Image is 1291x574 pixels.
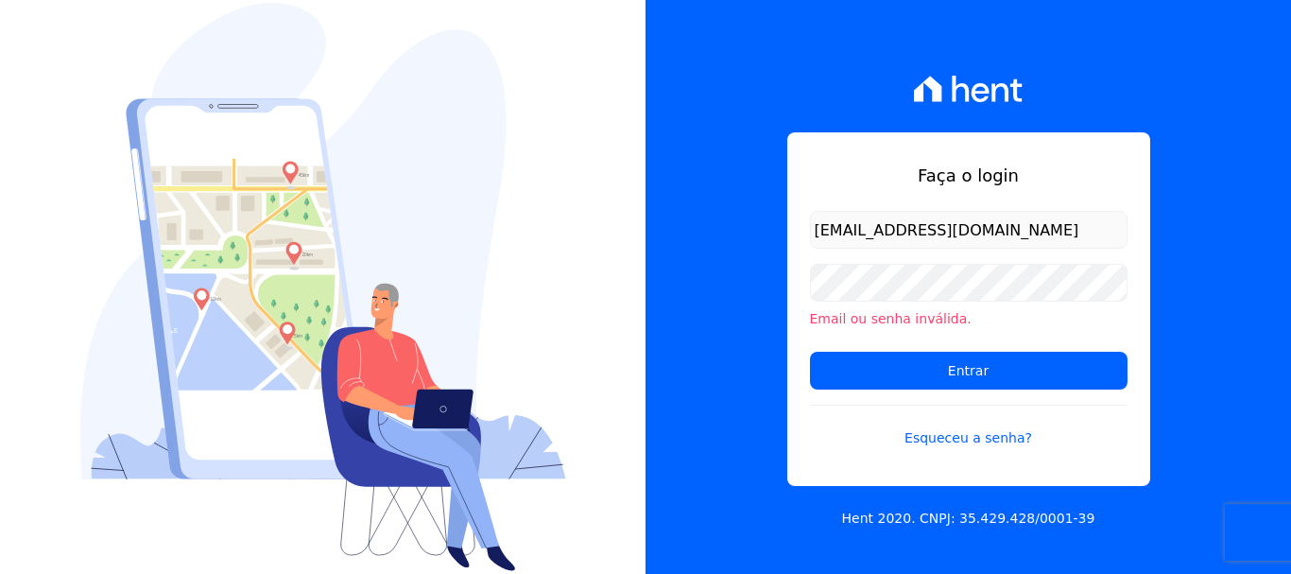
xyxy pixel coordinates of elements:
a: Esqueceu a senha? [810,405,1127,448]
h1: Faça o login [810,163,1127,188]
img: Login [80,3,566,571]
li: Email ou senha inválida. [810,309,1127,329]
input: Email [810,211,1127,249]
p: Hent 2020. CNPJ: 35.429.428/0001-39 [842,509,1095,529]
input: Entrar [810,352,1127,390]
